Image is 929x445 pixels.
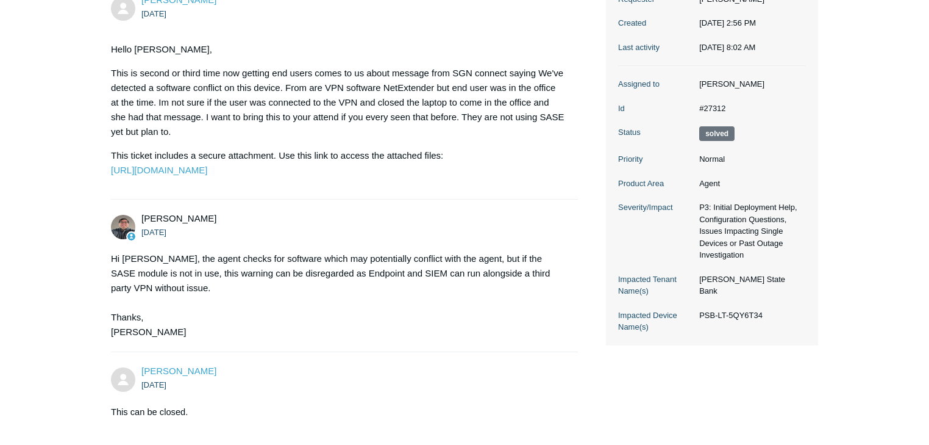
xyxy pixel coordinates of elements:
dt: Last activity [618,42,693,54]
dd: PSB-LT-5QY6T34 [693,309,806,322]
dt: Priority [618,153,693,165]
p: This is second or third time now getting end users comes to us about message from SGN connect say... [111,66,566,139]
time: 08/15/2025, 16:05 [141,380,166,389]
dd: Agent [693,178,806,190]
span: Kris Hendrix [141,366,216,376]
span: This request has been solved [699,126,735,141]
time: 09/07/2025, 08:02 [699,43,755,52]
p: This ticket includes a secure attachment. Use this link to access the attached files: [111,148,566,178]
dt: Created [618,17,693,29]
a: [URL][DOMAIN_NAME] [111,165,207,175]
span: Matt Robinson [141,213,216,223]
dd: [PERSON_NAME] [693,78,806,90]
dt: Severity/Impact [618,201,693,214]
time: 08/11/2025, 14:56 [699,18,756,27]
dd: Normal [693,153,806,165]
dt: Impacted Device Name(s) [618,309,693,333]
a: [PERSON_NAME] [141,366,216,376]
dt: Product Area [618,178,693,190]
time: 08/11/2025, 15:23 [141,228,166,237]
span: This can be closed. [111,407,188,417]
p: Hello [PERSON_NAME], [111,42,566,57]
dt: Id [618,103,693,115]
div: Hi [PERSON_NAME], the agent checks for software which may potentially conflict with the agent, bu... [111,251,566,339]
dd: [PERSON_NAME] State Bank [693,273,806,297]
time: 08/11/2025, 14:56 [141,9,166,18]
dd: #27312 [693,103,806,115]
dt: Status [618,126,693,139]
dt: Assigned to [618,78,693,90]
dt: Impacted Tenant Name(s) [618,273,693,297]
dd: P3: Initial Deployment Help, Configuration Questions, Issues Impacting Single Devices or Past Out... [693,201,806,261]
